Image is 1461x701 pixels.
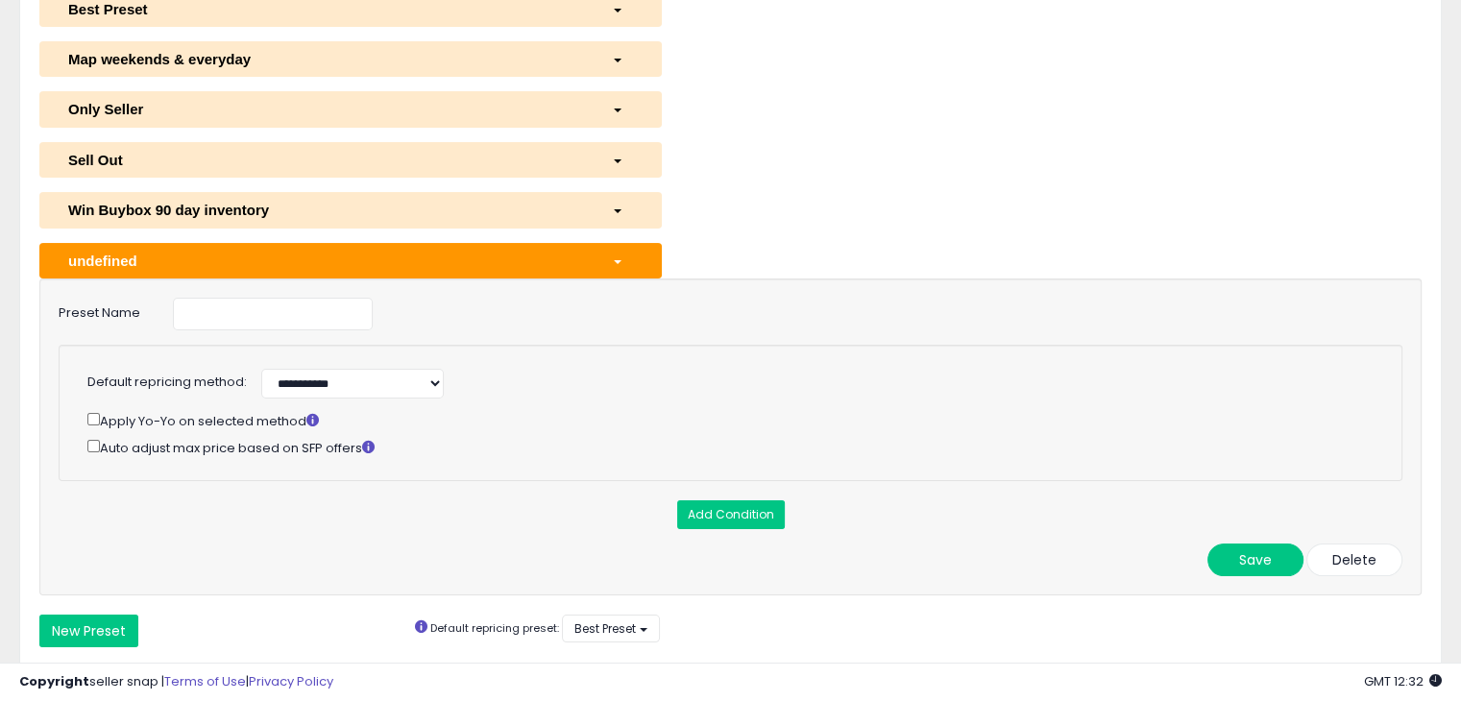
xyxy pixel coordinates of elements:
button: Delete [1306,544,1402,576]
div: Apply Yo-Yo on selected method [87,409,1367,431]
a: Terms of Use [164,672,246,690]
a: Privacy Policy [249,672,333,690]
button: Sell Out [39,142,662,178]
button: Only Seller [39,91,662,127]
div: undefined [54,251,597,271]
div: Win Buybox 90 day inventory [54,200,597,220]
button: Save [1207,544,1303,576]
label: Preset Name [44,298,158,323]
div: Only Seller [54,99,597,119]
label: Default repricing method: [87,374,247,392]
div: Auto adjust max price based on SFP offers [87,436,1367,458]
button: Map weekends & everyday [39,41,662,77]
div: seller snap | | [19,673,333,691]
button: Best Preset [562,615,660,642]
div: Sell Out [54,150,597,170]
button: Win Buybox 90 day inventory [39,192,662,228]
div: Map weekends & everyday [54,49,597,69]
button: Add Condition [677,500,785,529]
strong: Copyright [19,672,89,690]
button: New Preset [39,615,138,647]
span: Best Preset [574,620,636,637]
span: 2025-09-16 12:32 GMT [1364,672,1442,690]
button: undefined [39,243,662,278]
small: Default repricing preset: [430,620,559,636]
